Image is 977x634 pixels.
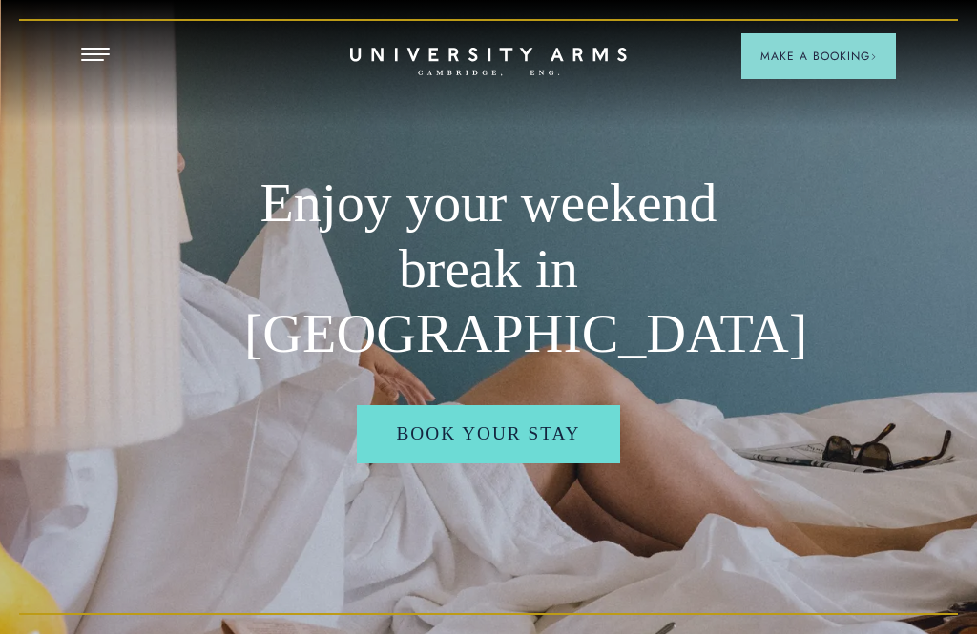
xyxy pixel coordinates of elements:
[244,171,733,368] h1: Enjoy your weekend break in [GEOGRAPHIC_DATA]
[760,48,877,65] span: Make a Booking
[81,48,110,63] button: Open Menu
[741,33,896,79] button: Make a BookingArrow icon
[350,48,627,77] a: Home
[357,405,621,463] a: Book your stay
[870,53,877,60] img: Arrow icon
